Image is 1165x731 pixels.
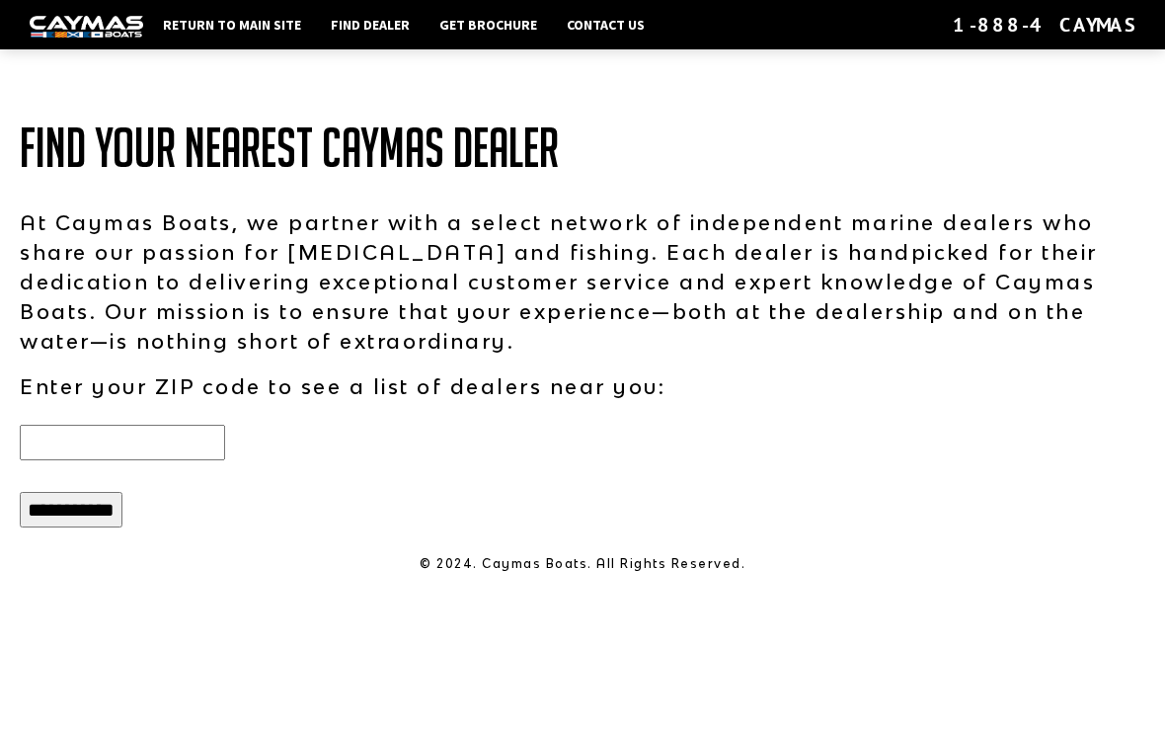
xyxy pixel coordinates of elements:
[429,12,547,38] a: Get Brochure
[557,12,655,38] a: Contact Us
[20,371,1145,401] p: Enter your ZIP code to see a list of dealers near you:
[20,119,1145,178] h1: Find Your Nearest Caymas Dealer
[30,16,143,37] img: white-logo-c9c8dbefe5ff5ceceb0f0178aa75bf4bb51f6bca0971e226c86eb53dfe498488.png
[953,12,1135,38] div: 1-888-4CAYMAS
[153,12,311,38] a: Return to main site
[20,207,1145,356] p: At Caymas Boats, we partner with a select network of independent marine dealers who share our pas...
[20,555,1145,573] p: © 2024. Caymas Boats. All Rights Reserved.
[321,12,420,38] a: Find Dealer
